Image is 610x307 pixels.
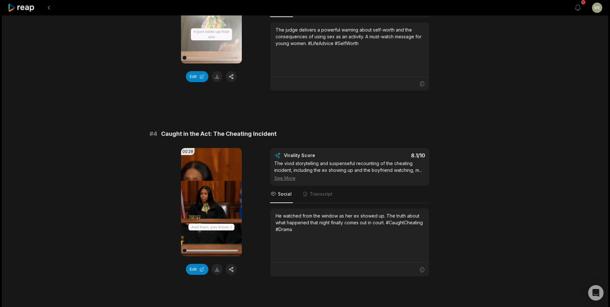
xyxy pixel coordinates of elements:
[150,129,157,138] span: # 4
[588,285,604,301] div: Open Intercom Messenger
[161,129,277,138] span: Caught in the Act: The Cheating Incident
[356,152,425,159] div: 8.1 /10
[278,191,292,197] span: Social
[276,212,424,233] div: He watched from the window as her ex showed up. The truth about what happened that night finally ...
[186,71,208,82] button: Edit
[186,264,208,275] button: Edit
[284,152,353,159] div: Virality Score
[276,26,424,47] div: The judge delivers a powerful warning about self-worth and the consequences of using sex as an ac...
[270,186,429,203] nav: Tabs
[181,148,242,256] video: Your browser does not support mp4 format.
[274,160,425,181] div: The vivid storytelling and suspenseful recounting of the cheating incident, including the ex show...
[310,191,332,197] span: Transcript
[274,175,425,181] div: See More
